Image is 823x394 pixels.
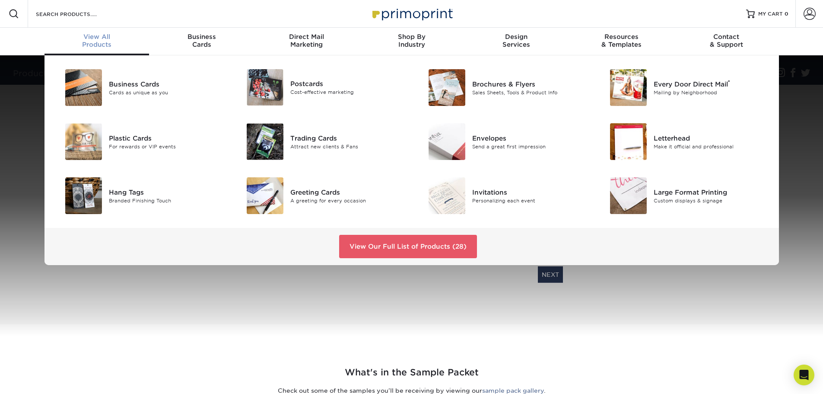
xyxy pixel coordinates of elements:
[55,120,224,163] a: Plastic Cards Plastic Cards For rewards or VIP events
[254,33,359,48] div: Marketing
[654,89,768,96] div: Mailing by Neighborhood
[418,174,587,218] a: Invitations Invitations Personalizing each event
[728,79,730,85] sup: ®
[236,174,405,218] a: Greeting Cards Greeting Cards A greeting for every occasion
[464,33,569,48] div: Services
[600,174,769,218] a: Large Format Printing Large Format Printing Custom displays & signage
[429,123,465,160] img: Envelopes
[418,66,587,109] a: Brochures & Flyers Brochures & Flyers Sales Sheets, Tools & Product Info
[418,120,587,163] a: Envelopes Envelopes Send a great first impression
[654,187,768,197] div: Large Format Printing
[464,33,569,41] span: Design
[654,143,768,150] div: Make it official and professional
[472,143,587,150] div: Send a great first impression
[674,33,779,41] span: Contact
[44,33,149,41] span: View All
[290,133,405,143] div: Trading Cards
[247,69,283,106] img: Postcards
[600,66,769,109] a: Every Door Direct Mail Every Door Direct Mail® Mailing by Neighborhood
[785,11,788,17] span: 0
[610,69,647,106] img: Every Door Direct Mail
[758,10,783,18] span: MY CART
[569,33,674,48] div: & Templates
[654,133,768,143] div: Letterhead
[65,69,102,106] img: Business Cards
[610,123,647,160] img: Letterhead
[35,9,119,19] input: SEARCH PRODUCTS.....
[109,187,223,197] div: Hang Tags
[44,28,149,55] a: View AllProducts
[472,133,587,143] div: Envelopes
[55,66,224,109] a: Business Cards Business Cards Cards as unique as you
[429,69,465,106] img: Brochures & Flyers
[339,235,477,258] a: View Our Full List of Products (28)
[109,197,223,204] div: Branded Finishing Touch
[254,33,359,41] span: Direct Mail
[482,387,544,394] a: sample pack gallery
[464,28,569,55] a: DesignServices
[159,366,664,379] h2: What's in the Sample Packet
[65,123,102,160] img: Plastic Cards
[109,79,223,89] div: Business Cards
[44,33,149,48] div: Products
[109,143,223,150] div: For rewards or VIP events
[149,28,254,55] a: BusinessCards
[359,33,464,41] span: Shop By
[600,120,769,163] a: Letterhead Letterhead Make it official and professional
[674,28,779,55] a: Contact& Support
[290,187,405,197] div: Greeting Cards
[290,89,405,96] div: Cost-effective marketing
[247,177,283,214] img: Greeting Cards
[236,120,405,163] a: Trading Cards Trading Cards Attract new clients & Fans
[654,197,768,204] div: Custom displays & signage
[290,79,405,89] div: Postcards
[149,33,254,48] div: Cards
[65,177,102,214] img: Hang Tags
[610,177,647,214] img: Large Format Printing
[569,28,674,55] a: Resources& Templates
[369,4,455,23] img: Primoprint
[472,89,587,96] div: Sales Sheets, Tools & Product Info
[429,177,465,214] img: Invitations
[236,66,405,109] a: Postcards Postcards Cost-effective marketing
[247,123,283,160] img: Trading Cards
[654,79,768,89] div: Every Door Direct Mail
[290,143,405,150] div: Attract new clients & Fans
[109,89,223,96] div: Cards as unique as you
[472,187,587,197] div: Invitations
[109,133,223,143] div: Plastic Cards
[254,28,359,55] a: Direct MailMarketing
[55,174,224,218] a: Hang Tags Hang Tags Branded Finishing Touch
[472,79,587,89] div: Brochures & Flyers
[674,33,779,48] div: & Support
[472,197,587,204] div: Personalizing each event
[359,33,464,48] div: Industry
[290,197,405,204] div: A greeting for every occasion
[794,365,814,385] div: Open Intercom Messenger
[359,28,464,55] a: Shop ByIndustry
[149,33,254,41] span: Business
[569,33,674,41] span: Resources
